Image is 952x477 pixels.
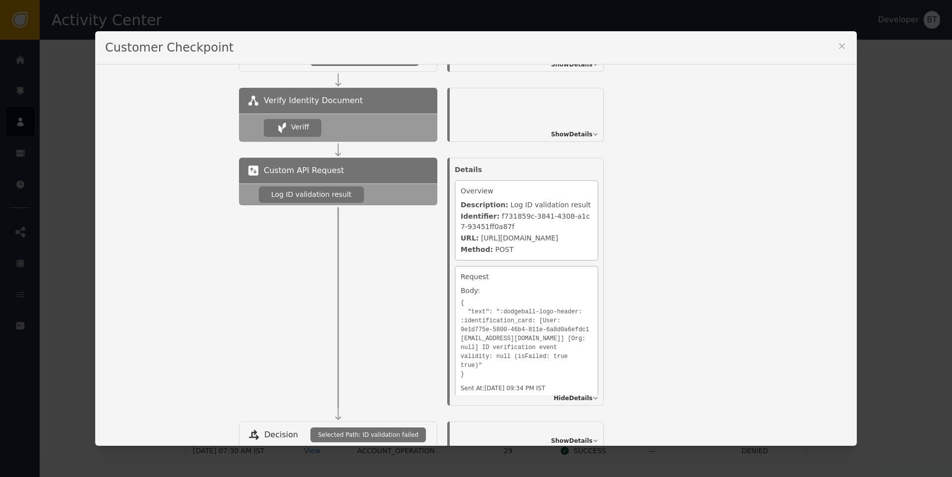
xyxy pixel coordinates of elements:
div: Veriff [291,122,309,132]
span: Decision [264,429,298,441]
span: Show Details [551,60,593,69]
span: Show Details [551,130,593,139]
span: Selected Path: ID validation failed [318,430,418,439]
div: POST [461,243,593,255]
div: Customer Checkpoint [95,31,857,64]
div: Sent At: [DATE] 09:34 PM IST [461,384,545,393]
div: Overview [461,186,593,199]
span: Hide Details [554,394,593,403]
div: Log ID validation result [271,189,352,200]
div: Body: [461,286,593,296]
b: Method: [461,245,493,253]
b: Description: [461,201,508,209]
span: Show Details [551,436,593,445]
div: [URL][DOMAIN_NAME] [461,232,593,243]
pre: { "text": ":dodgeball-logo-header: :identification_card: [User: 9e1d775e-5800-46b4-811e-6a8d0a6ef... [461,296,593,379]
b: URL: [461,234,479,242]
div: f731859c-3841-4308-a1c7-93451ff0a87f [461,210,593,232]
div: Request [461,272,593,285]
div: Details [455,165,598,175]
div: Log ID validation result [461,199,593,210]
b: Identifier: [461,212,500,220]
span: Custom API Request [264,165,344,177]
span: Verify Identity Document [264,95,363,107]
